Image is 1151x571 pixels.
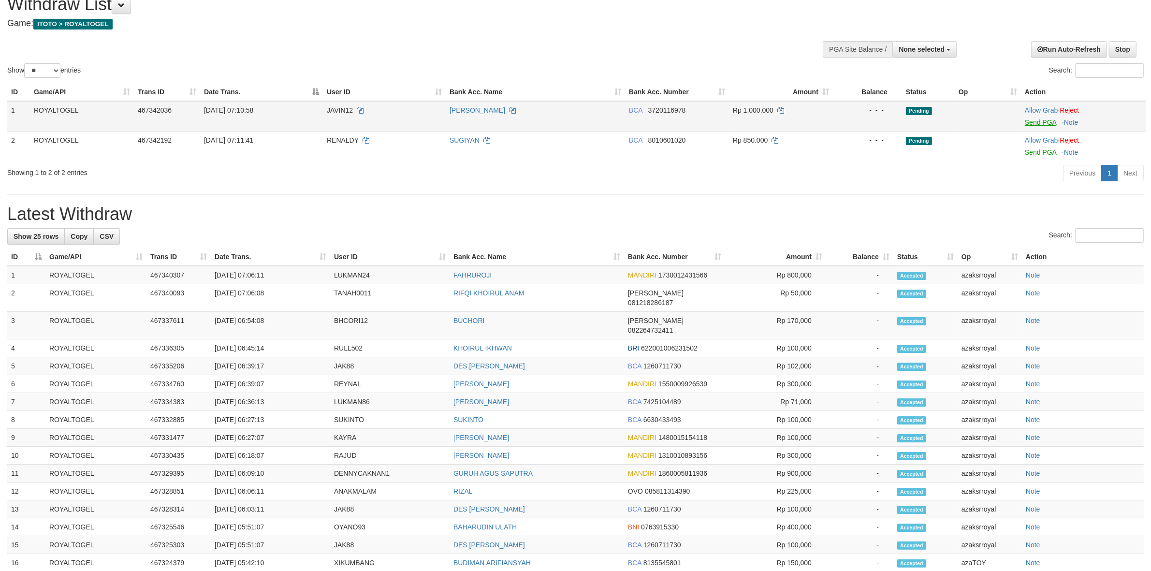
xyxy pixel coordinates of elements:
[453,344,512,352] a: KHOIRUL IKHWAN
[1064,148,1078,156] a: Note
[1049,228,1144,243] label: Search:
[826,483,893,500] td: -
[725,536,826,554] td: Rp 100,000
[330,266,450,284] td: LUKMAN24
[629,136,642,144] span: BCA
[7,393,45,411] td: 7
[45,393,146,411] td: ROYALTOGEL
[453,317,485,324] a: BUCHORI
[71,233,87,240] span: Copy
[146,266,211,284] td: 467340307
[958,465,1022,483] td: azaksrroyal
[725,447,826,465] td: Rp 300,000
[330,429,450,447] td: KAYRA
[628,487,643,495] span: OVO
[643,398,681,406] span: Copy 7425104489 to clipboard
[450,106,505,114] a: [PERSON_NAME]
[7,465,45,483] td: 11
[211,357,330,375] td: [DATE] 06:39:17
[725,312,826,339] td: Rp 170,000
[1060,136,1079,144] a: Reject
[826,429,893,447] td: -
[211,500,330,518] td: [DATE] 06:03:11
[1026,398,1040,406] a: Note
[628,505,641,513] span: BCA
[330,518,450,536] td: OYANO93
[1025,118,1056,126] a: Send PGA
[453,380,509,388] a: [PERSON_NAME]
[1025,136,1058,144] a: Allow Grab
[958,312,1022,339] td: azaksrroyal
[628,416,641,424] span: BCA
[450,248,624,266] th: Bank Acc. Name: activate to sort column ascending
[211,518,330,536] td: [DATE] 05:51:07
[1026,505,1040,513] a: Note
[658,380,707,388] span: Copy 1550009926539 to clipboard
[330,483,450,500] td: ANAKMALAM
[211,284,330,312] td: [DATE] 07:06:08
[1075,63,1144,78] input: Search:
[897,381,926,389] span: Accepted
[958,447,1022,465] td: azaksrroyal
[725,375,826,393] td: Rp 300,000
[453,434,509,441] a: [PERSON_NAME]
[643,559,681,567] span: Copy 8135545801 to clipboard
[7,375,45,393] td: 6
[725,284,826,312] td: Rp 50,000
[833,83,902,101] th: Balance
[1021,83,1146,101] th: Action
[826,339,893,357] td: -
[30,83,134,101] th: Game/API: activate to sort column ascending
[211,447,330,465] td: [DATE] 06:18:07
[1026,416,1040,424] a: Note
[1026,289,1040,297] a: Note
[211,339,330,357] td: [DATE] 06:45:14
[641,344,698,352] span: Copy 622001006231502 to clipboard
[138,106,172,114] span: 467342036
[146,357,211,375] td: 467335206
[628,452,656,459] span: MANDIRI
[826,248,893,266] th: Balance: activate to sort column ascending
[826,500,893,518] td: -
[725,518,826,536] td: Rp 400,000
[897,434,926,442] span: Accepted
[648,106,686,114] span: Copy 3720116978 to clipboard
[45,518,146,536] td: ROYALTOGEL
[958,393,1022,411] td: azaksrroyal
[7,411,45,429] td: 8
[658,452,707,459] span: Copy 1310010893156 to clipboard
[146,447,211,465] td: 467330435
[628,299,673,307] span: Copy 081218286187 to clipboard
[1026,317,1040,324] a: Note
[453,469,533,477] a: GURUH AGUS SAPUTRA
[725,393,826,411] td: Rp 71,000
[628,523,639,531] span: BNI
[146,248,211,266] th: Trans ID: activate to sort column ascending
[1021,101,1146,132] td: ·
[725,465,826,483] td: Rp 900,000
[628,380,656,388] span: MANDIRI
[45,483,146,500] td: ROYALTOGEL
[629,106,642,114] span: BCA
[628,559,641,567] span: BCA
[897,345,926,353] span: Accepted
[7,83,30,101] th: ID
[1026,469,1040,477] a: Note
[453,452,509,459] a: [PERSON_NAME]
[146,339,211,357] td: 467336305
[628,271,656,279] span: MANDIRI
[658,271,707,279] span: Copy 1730012431566 to clipboard
[45,357,146,375] td: ROYALTOGEL
[643,505,681,513] span: Copy 1260711730 to clipboard
[446,83,625,101] th: Bank Acc. Name: activate to sort column ascending
[1109,41,1136,58] a: Stop
[204,106,253,114] span: [DATE] 07:10:58
[211,536,330,554] td: [DATE] 05:51:07
[1026,344,1040,352] a: Note
[330,465,450,483] td: DENNYCAKNAN1
[826,266,893,284] td: -
[453,289,525,297] a: RIFQI KHOIRUL ANAM
[733,106,773,114] span: Rp 1.000.000
[7,101,30,132] td: 1
[327,136,359,144] span: RENALDY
